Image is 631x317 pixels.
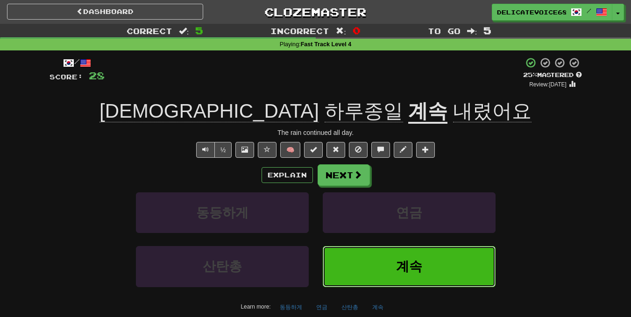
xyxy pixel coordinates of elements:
[50,57,105,69] div: /
[136,192,309,233] button: 동등하게
[336,27,346,35] span: :
[50,128,582,137] div: The rain continued all day.
[336,300,363,314] button: 산탄총
[349,142,368,158] button: Ignore sentence (alt+i)
[367,300,389,314] button: 계속
[453,100,532,122] span: 내렸어요
[529,81,567,88] small: Review: [DATE]
[196,205,248,220] span: 동등하게
[179,27,189,35] span: :
[326,142,345,158] button: Reset to 0% Mastered (alt+r)
[416,142,435,158] button: Add to collection (alt+a)
[50,73,83,81] span: Score:
[483,25,491,36] span: 5
[587,7,591,14] span: /
[7,4,203,20] a: Dashboard
[136,246,309,287] button: 산탄총
[301,41,352,48] strong: Fast Track Level 4
[127,26,172,35] span: Correct
[492,4,612,21] a: DelicateVoice6836 /
[217,4,413,20] a: Clozemaster
[523,71,537,78] span: 25 %
[270,26,329,35] span: Incorrect
[497,8,566,16] span: DelicateVoice6836
[467,27,477,35] span: :
[523,71,582,79] div: Mastered
[394,142,412,158] button: Edit sentence (alt+d)
[323,192,496,233] button: 연금
[275,300,307,314] button: 동등하게
[241,303,270,310] small: Learn more:
[89,70,105,81] span: 28
[371,142,390,158] button: Discuss sentence (alt+u)
[396,205,422,220] span: 연금
[408,100,447,124] u: 계속
[262,167,313,183] button: Explain
[325,100,403,122] span: 하루종일
[194,142,232,158] div: Text-to-speech controls
[235,142,254,158] button: Show image (alt+x)
[99,100,319,122] span: [DEMOGRAPHIC_DATA]
[353,25,361,36] span: 0
[318,164,370,186] button: Next
[323,246,496,287] button: 계속
[428,26,461,35] span: To go
[304,142,323,158] button: Set this sentence to 100% Mastered (alt+m)
[214,142,232,158] button: ½
[203,259,242,274] span: 산탄총
[311,300,333,314] button: 연금
[258,142,277,158] button: Favorite sentence (alt+f)
[195,25,203,36] span: 5
[196,142,215,158] button: Play sentence audio (ctl+space)
[280,142,300,158] button: 🧠
[396,259,422,274] span: 계속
